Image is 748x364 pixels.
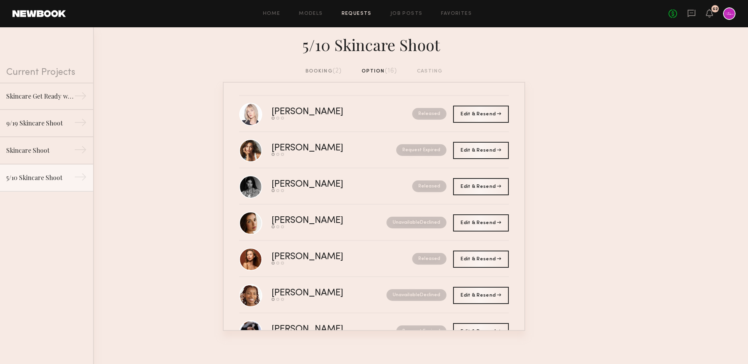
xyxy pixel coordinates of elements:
div: 5/10 Skincare Shoot [223,34,525,55]
a: [PERSON_NAME]UnavailableDeclined [239,205,509,241]
nb-request-status: Unavailable Declined [386,217,446,228]
div: 62 [713,7,718,11]
span: Edit & Resend [460,293,501,298]
div: [PERSON_NAME] [272,180,378,189]
span: Edit & Resend [460,329,501,334]
a: [PERSON_NAME]Request Expired [239,313,509,350]
div: [PERSON_NAME] [272,216,365,225]
div: [PERSON_NAME] [272,108,378,117]
span: Edit & Resend [460,184,501,189]
nb-request-status: Request Expired [396,144,446,156]
nb-request-status: Released [412,253,446,265]
div: → [74,90,87,105]
div: [PERSON_NAME] [272,144,370,153]
span: Edit & Resend [460,221,501,225]
a: Models [299,11,323,16]
div: 9/19 Skincare Shoot [6,118,74,128]
a: Favorites [441,11,472,16]
div: → [74,171,87,186]
div: Skincare Get Ready with Me Video [6,92,74,101]
span: (2) [333,68,342,74]
span: Edit & Resend [460,148,501,153]
div: [PERSON_NAME] [272,325,370,334]
a: [PERSON_NAME]Released [239,168,509,205]
span: Edit & Resend [460,257,501,262]
div: [PERSON_NAME] [272,253,378,262]
a: Home [263,11,280,16]
div: [PERSON_NAME] [272,289,365,298]
a: Requests [342,11,372,16]
span: Edit & Resend [460,112,501,117]
div: → [74,116,87,132]
a: Job Posts [390,11,423,16]
nb-request-status: Request Expired [396,325,446,337]
a: [PERSON_NAME]Request Expired [239,132,509,168]
nb-request-status: Released [412,108,446,120]
div: booking [305,67,342,76]
a: [PERSON_NAME]Released [239,96,509,132]
div: 5/10 Skincare Shoot [6,173,74,182]
div: → [74,143,87,159]
nb-request-status: Released [412,180,446,192]
a: [PERSON_NAME]Released [239,241,509,277]
a: [PERSON_NAME]UnavailableDeclined [239,277,509,313]
nb-request-status: Unavailable Declined [386,289,446,301]
div: Skincare Shoot [6,146,74,155]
